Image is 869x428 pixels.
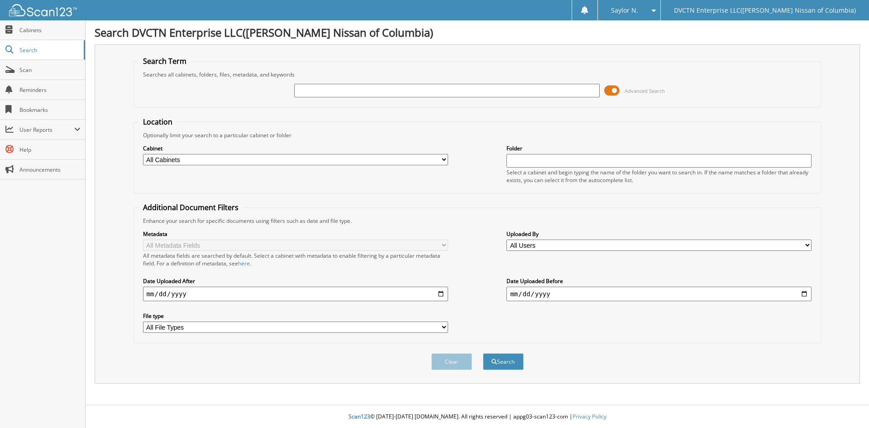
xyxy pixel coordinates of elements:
[143,312,448,320] label: File type
[573,413,606,420] a: Privacy Policy
[506,230,812,238] label: Uploaded By
[19,26,81,34] span: Cabinets
[143,144,448,152] label: Cabinet
[86,406,869,428] div: © [DATE]-[DATE] [DOMAIN_NAME]. All rights reserved | appg03-scan123-com |
[138,56,191,66] legend: Search Term
[19,46,79,54] span: Search
[506,168,812,184] div: Select a cabinet and begin typing the name of the folder you want to search in. If the name match...
[238,260,250,267] a: here
[19,66,81,74] span: Scan
[138,217,816,225] div: Enhance your search for specific documents using filters such as date and file type.
[506,287,812,301] input: end
[143,287,448,301] input: start
[483,353,524,370] button: Search
[138,202,243,212] legend: Additional Document Filters
[431,353,472,370] button: Clear
[506,144,812,152] label: Folder
[19,166,81,173] span: Announcements
[19,106,81,114] span: Bookmarks
[611,8,638,13] span: Saylor N.
[674,8,856,13] span: DVCTN Enterprise LLC([PERSON_NAME] Nissan of Columbia)
[506,277,812,285] label: Date Uploaded Before
[138,71,816,78] div: Searches all cabinets, folders, files, metadata, and keywords
[19,126,74,134] span: User Reports
[349,413,370,420] span: Scan123
[9,4,77,16] img: scan123-logo-white.svg
[138,131,816,139] div: Optionally limit your search to a particular cabinet or folder
[143,277,448,285] label: Date Uploaded After
[138,117,177,127] legend: Location
[143,252,448,267] div: All metadata fields are searched by default. Select a cabinet with metadata to enable filtering b...
[19,86,81,94] span: Reminders
[95,25,860,40] h1: Search DVCTN Enterprise LLC([PERSON_NAME] Nissan of Columbia)
[625,87,665,94] span: Advanced Search
[143,230,448,238] label: Metadata
[19,146,81,154] span: Help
